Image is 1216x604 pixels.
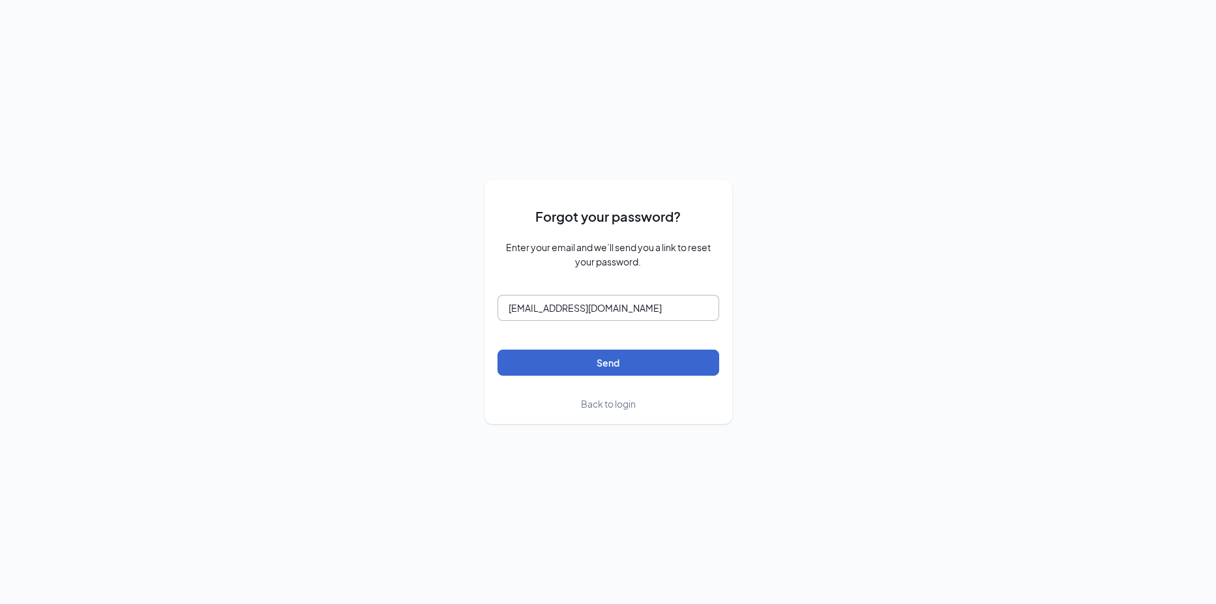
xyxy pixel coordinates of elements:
span: Enter your email and we’ll send you a link to reset your password. [497,240,719,269]
span: Forgot your password? [535,206,681,226]
a: Back to login [581,397,636,411]
span: Back to login [581,398,636,410]
button: Send [497,350,719,376]
input: Email [497,295,719,321]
